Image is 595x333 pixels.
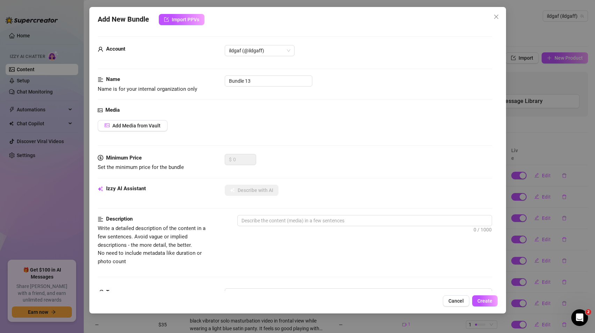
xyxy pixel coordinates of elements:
strong: Minimum Price [106,155,142,161]
strong: Izzy AI Assistant [106,185,146,192]
button: Import PPVs [159,14,204,25]
strong: Tags [106,289,118,295]
span: close [493,14,499,20]
button: Close [490,11,501,22]
span: import [164,17,169,22]
strong: Description [106,216,133,222]
strong: Name [106,76,120,82]
button: Create [472,295,497,306]
span: Set the minimum price for the bundle [98,164,184,170]
span: align-left [98,215,103,223]
span: Cancel [448,298,463,304]
span: dollar [98,154,103,162]
span: picture [105,123,110,128]
span: Import PPVs [172,17,199,22]
span: Close [490,14,501,20]
span: Create [477,298,492,304]
button: Add Media from Vault [98,120,168,131]
button: Describe with AI [225,185,278,196]
span: tag [98,290,103,295]
input: Enter a name [225,75,312,87]
span: ildgaf (@ildgaff) [229,45,290,56]
span: 2 [586,309,591,315]
span: picture [98,106,103,114]
span: Write a detailed description of the content in a few sentences. Avoid vague or implied descriptio... [98,225,206,264]
span: Name is for your internal organization only [98,86,197,92]
strong: Account [106,46,125,52]
iframe: Intercom live chat [571,309,588,326]
strong: Media [105,107,120,113]
button: Cancel [442,295,469,306]
span: Add New Bundle [98,14,149,25]
span: user [98,45,103,53]
span: Add Media from Vault [112,123,161,128]
span: align-left [98,75,103,84]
